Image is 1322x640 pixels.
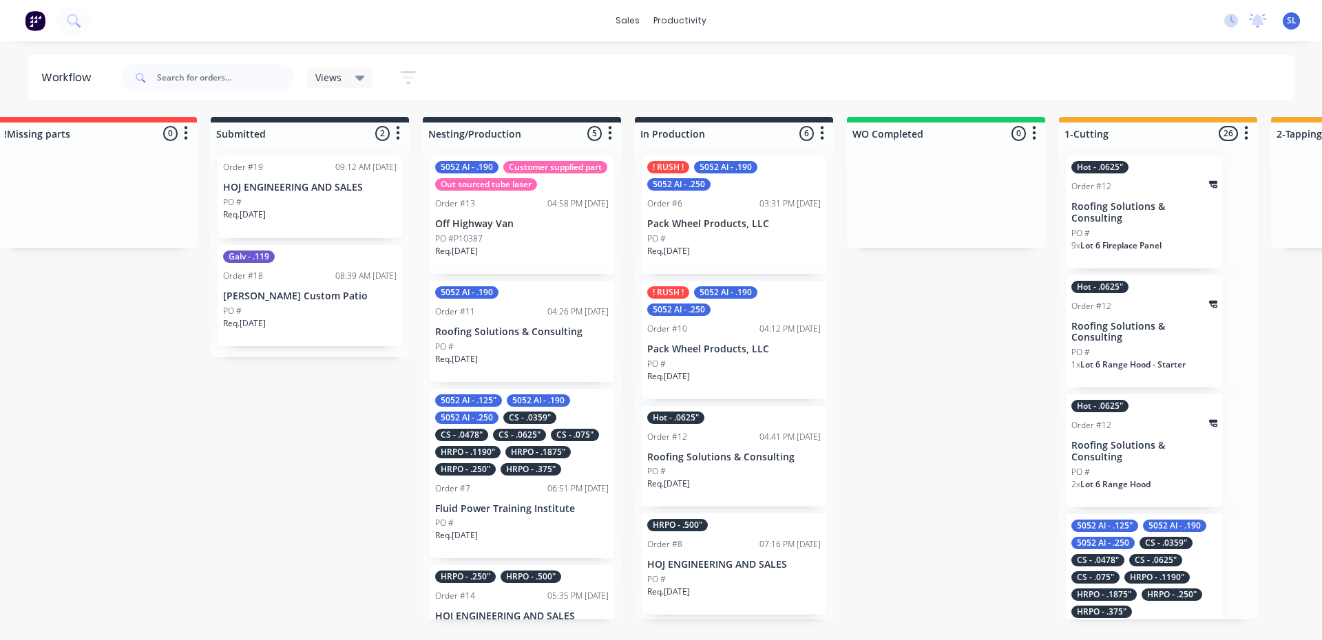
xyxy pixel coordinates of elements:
div: Hot - .0625" [1071,161,1129,173]
div: HRPO - .375" [501,463,561,476]
div: Hot - .0625" [647,412,704,424]
div: 05:35 PM [DATE] [547,590,609,602]
div: 5052 Al - .190 [1143,520,1206,532]
div: 5052 Al - .125" [435,394,502,407]
p: PO # [223,305,242,317]
div: Galv - .119Order #1808:39 AM [DATE][PERSON_NAME] Custom PatioPO #Req.[DATE] [218,245,402,346]
input: Search for orders... [157,64,293,92]
div: Customer supplied part [503,161,607,173]
p: PO # [223,196,242,209]
div: Galv - .119 [223,250,275,263]
div: 04:12 PM [DATE] [759,323,821,335]
div: CS - .0359" [1140,537,1193,549]
div: 5052 Al - .250 [647,178,711,191]
div: ! RUSH ! [647,161,689,173]
div: 06:51 PM [DATE] [547,482,609,495]
div: ! RUSH !5052 Al - .1905052 Al - .250Order #1004:12 PM [DATE]Pack Wheel Products, LLCPO #Req.[DATE] [642,281,826,399]
div: Order #12 [1071,300,1111,312]
div: 5052 Al - .190 [694,286,757,299]
div: Hot - .0625"Order #1204:41 PM [DATE]Roofing Solutions & ConsultingPO #Req.[DATE] [642,406,826,507]
span: Lot 6 Range Hood - Starter [1080,359,1186,370]
p: PO # [435,341,454,353]
div: 04:26 PM [DATE] [547,306,609,318]
p: Req. [DATE] [647,370,690,383]
div: HRPO - .1875" [505,446,571,458]
div: 5052 Al - .250 [647,303,711,316]
p: Req. [DATE] [647,586,690,598]
p: HOJ ENGINEERING AND SALES [647,559,821,570]
div: Order #7 [435,482,470,495]
div: Order #13 [435,198,475,210]
p: Pack Wheel Products, LLC [647,218,821,230]
div: Order #18 [223,270,263,282]
div: HRPO - .250" [1142,588,1202,601]
p: [PERSON_NAME] Custom Patio [223,290,397,302]
div: HRPO - .500" [647,519,708,531]
div: Order #12 [647,431,687,443]
div: Hot - .0625" [1071,400,1129,412]
div: Order #19 [223,161,263,173]
img: Factory [25,10,45,31]
p: Req. [DATE] [223,209,266,221]
div: HRPO - .250" [435,570,496,583]
p: Req. [DATE] [223,317,266,330]
p: PO # [647,358,666,370]
p: PO # [647,573,666,586]
p: PO # [647,233,666,245]
div: Hot - .0625"Order #12Roofing Solutions & ConsultingPO #1xLot 6 Range Hood - Starter [1066,275,1223,388]
p: Fluid Power Training Institute [435,503,609,515]
div: Order #6 [647,198,682,210]
div: 5052 Al - .125" [1071,520,1138,532]
div: 5052 Al - .190Customer supplied partOut sourced tube laserOrder #1304:58 PM [DATE]Off Highway Van... [430,156,614,274]
p: Roofing Solutions & Consulting [1071,440,1217,463]
div: HRPO - .375" [1071,606,1132,618]
p: Pack Wheel Products, LLC [647,343,821,355]
div: CS - .0625" [493,429,546,441]
span: 9 x [1071,239,1080,251]
p: Req. [DATE] [435,529,478,542]
div: HRPO - .250" [435,463,496,476]
div: Hot - .0625" [1071,281,1129,293]
div: 08:39 AM [DATE] [335,270,397,282]
div: CS - .075" [551,429,599,441]
p: Req. [DATE] [647,245,690,257]
div: 5052 Al - .190 [694,161,757,173]
div: 5052 Al - .190 [435,161,499,173]
p: PO # [1071,346,1090,359]
p: Roofing Solutions & Consulting [647,451,821,463]
p: Roofing Solutions & Consulting [1071,201,1217,224]
p: PO # [1071,466,1090,478]
div: HRPO - .500"Order #807:16 PM [DATE]HOJ ENGINEERING AND SALESPO #Req.[DATE] [642,513,826,615]
div: 07:16 PM [DATE] [759,538,821,551]
div: 5052 Al - .190Order #1104:26 PM [DATE]Roofing Solutions & ConsultingPO #Req.[DATE] [430,281,614,382]
p: PO # [435,517,454,529]
div: 5052 Al - .125"5052 Al - .1905052 Al - .250CS - .0359"CS - .0478"CS - .0625"CS - .075"HRPO - .119... [430,389,614,559]
div: Order #14 [435,590,475,602]
div: CS - .0478" [1071,554,1124,566]
div: Order #12 [1071,419,1111,431]
span: Lot 6 Range Hood [1080,478,1151,490]
span: SL [1287,14,1297,27]
p: PO #P10387 [435,233,483,245]
p: HOJ ENGINEERING AND SALES [435,610,609,622]
div: HRPO - .1190" [435,446,501,458]
p: PO # [1071,227,1090,239]
p: Roofing Solutions & Consulting [435,326,609,338]
div: 04:41 PM [DATE] [759,431,821,443]
p: Off Highway Van [435,218,609,230]
div: Order #10 [647,323,687,335]
p: Req. [DATE] [647,478,690,490]
span: 2 x [1071,478,1080,490]
div: HRPO - .500" [501,570,561,583]
div: Hot - .0625"Order #12Roofing Solutions & ConsultingPO #9xLot 6 Fireplace Panel [1066,156,1223,268]
span: Views [315,70,342,85]
div: sales [609,10,647,31]
div: CS - .075" [1071,571,1120,584]
p: PO # [647,465,666,478]
div: productivity [647,10,713,31]
div: CS - .0359" [503,412,556,424]
p: Req. [DATE] [435,245,478,257]
div: HRPO - .1190" [1124,571,1190,584]
div: Out sourced tube laser [435,178,537,191]
div: CS - .0625" [1129,554,1182,566]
